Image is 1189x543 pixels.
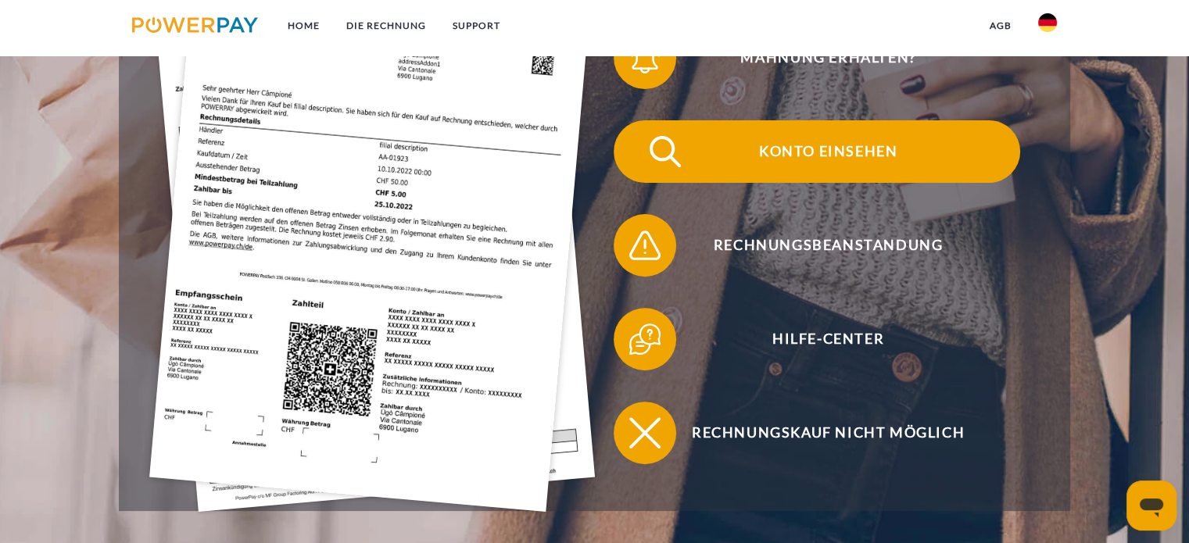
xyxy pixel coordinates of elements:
[625,226,664,265] img: qb_warning.svg
[274,12,333,40] a: Home
[1038,13,1057,32] img: de
[636,402,1019,464] span: Rechnungskauf nicht möglich
[614,120,1020,183] button: Konto einsehen
[625,320,664,359] img: qb_help.svg
[333,12,439,40] a: DIE RECHNUNG
[625,38,664,77] img: qb_bell.svg
[636,214,1019,277] span: Rechnungsbeanstandung
[636,120,1019,183] span: Konto einsehen
[614,214,1020,277] button: Rechnungsbeanstandung
[625,413,664,452] img: qb_close.svg
[439,12,514,40] a: SUPPORT
[646,132,685,171] img: qb_search.svg
[636,308,1019,370] span: Hilfe-Center
[614,402,1020,464] button: Rechnungskauf nicht möglich
[976,12,1025,40] a: agb
[1126,480,1176,530] iframe: Schaltfläche zum Öffnen des Messaging-Fensters
[132,17,258,33] img: logo-powerpay.svg
[636,27,1019,89] span: Mahnung erhalten?
[614,308,1020,370] button: Hilfe-Center
[614,27,1020,89] button: Mahnung erhalten?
